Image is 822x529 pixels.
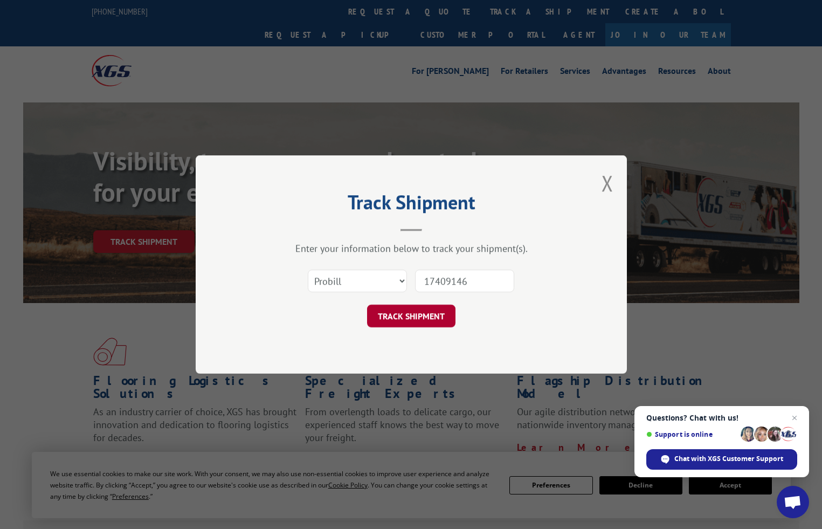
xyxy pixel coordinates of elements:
span: Chat with XGS Customer Support [674,454,783,464]
button: TRACK SHIPMENT [367,305,455,327]
h2: Track Shipment [250,195,573,215]
button: Close modal [602,169,613,197]
span: Close chat [788,411,801,424]
div: Chat with XGS Customer Support [646,449,797,470]
div: Open chat [777,486,809,518]
input: Number(s) [415,270,514,292]
span: Support is online [646,430,737,438]
span: Questions? Chat with us! [646,414,797,422]
div: Enter your information below to track your shipment(s). [250,242,573,255]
